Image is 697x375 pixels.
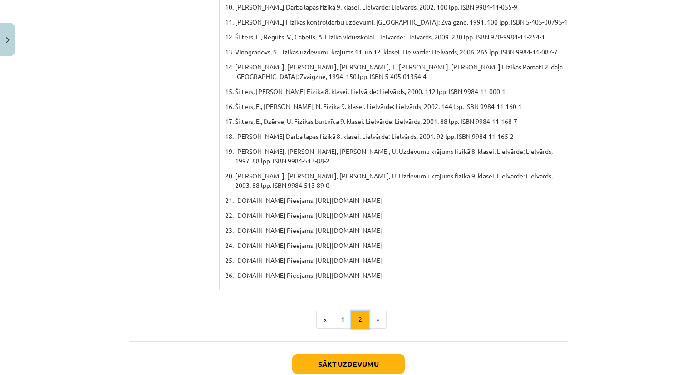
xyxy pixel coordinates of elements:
p: [DOMAIN_NAME] Pieejams: [URL][DOMAIN_NAME] [235,211,568,220]
nav: Page navigation example [129,311,568,329]
p: Vinogradovs, S. Fizikas uzdevumu krājums 11. un 12. klasei. Lielvārde: Lielvārds, 2006. 265 lpp. ... [235,47,568,57]
p: [PERSON_NAME], [PERSON_NAME], [PERSON_NAME], U. Uzdevumu krājums fizikā 9. klasei. Lielvārde: Lie... [235,171,568,190]
button: 2 [351,311,369,329]
p: [DOMAIN_NAME] Pieejams: [URL][DOMAIN_NAME] [235,256,568,265]
p: [DOMAIN_NAME] Pieejams: [URL][DOMAIN_NAME] [235,226,568,235]
p: Šilters, E., Reguts, V., Cābelis, A. Fizika vidusskolai. Lielvārde: Lielvārds, 2009. 280 lpp. ISB... [235,32,568,42]
p: [DOMAIN_NAME] Pieejams: [URL][DOMAIN_NAME] [235,241,568,250]
button: Sākt uzdevumu [292,354,405,374]
p: [PERSON_NAME], [PERSON_NAME], [PERSON_NAME], U. Uzdevumu krājums fizikā 8. klasei. Lielvārde: Lie... [235,147,568,166]
img: icon-close-lesson-0947bae3869378f0d4975bcd49f059093ad1ed9edebbc8119c70593378902aed.svg [6,37,10,43]
p: Šilters, E., [PERSON_NAME], N. Fizika 9. klasei. Lielvārde: Lielvārds, 2002. 144 lpp. ISBN 9984-1... [235,102,568,111]
p: [PERSON_NAME] Darba lapas fizikā 8. klasei. Lielvārde: Lielvārds, 2001. 92 lpp. ISBN 9984-11-165-2 [235,132,568,141]
button: 1 [334,311,352,329]
p: [PERSON_NAME] Fizikas kontroldarbu uzdevumi. [GEOGRAPHIC_DATA]: Zvaigzne, 1991. 100 lpp. ISBN 5-4... [235,17,568,27]
button: « [316,311,334,329]
p: [PERSON_NAME] Darba lapas fizikā 9. klasei. Lielvārde: Lielvārds, 2002. 100 lpp. ISBN 9984-11-055-9 [235,2,568,12]
p: Šilters, E., Dzērve, U. Fizikas burtnīca 9. klasei. Lielvārde: Lielvārds, 2001. 88 lpp. ISBN 9984... [235,117,568,126]
p: [PERSON_NAME], [PERSON_NAME], [PERSON_NAME], T., [PERSON_NAME], [PERSON_NAME] Fizikas Pamati 2. d... [235,62,568,81]
p: [DOMAIN_NAME] Pieejams: [URL][DOMAIN_NAME] [235,196,568,205]
p: Šilters, [PERSON_NAME] Fizika 8. klasei. Lielvārde: Lielvārds, 2000. 112 lpp. ISBN 9984-11-000-1 [235,87,568,96]
p: [DOMAIN_NAME] Pieejams: [URL][DOMAIN_NAME] [235,271,568,280]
